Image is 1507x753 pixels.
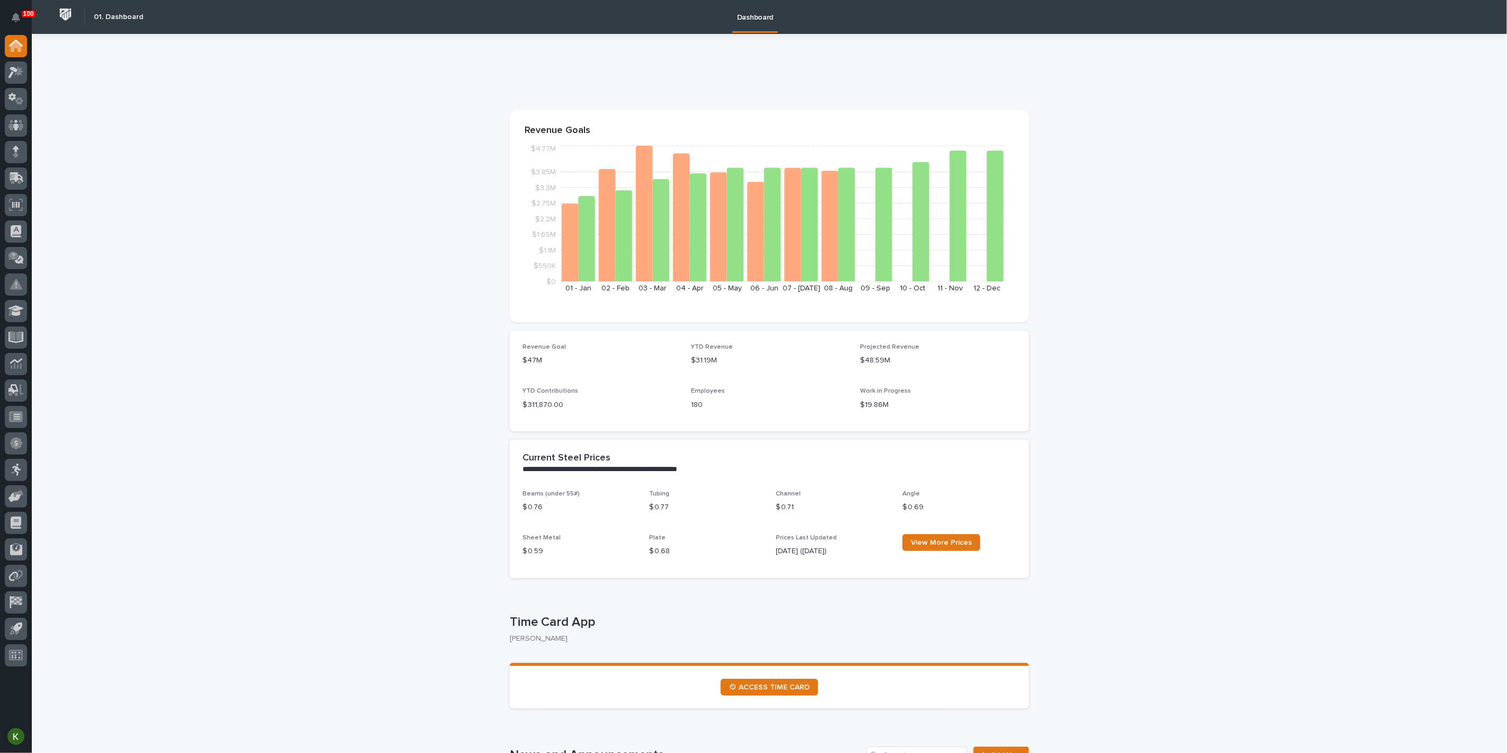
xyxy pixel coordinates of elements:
p: $ 0.77 [649,502,763,513]
span: Sheet Metal [522,535,561,541]
span: Work in Progress [860,388,911,394]
p: $ 311,870.00 [522,400,679,411]
h2: 01. Dashboard [94,13,143,22]
p: Revenue Goals [525,125,1014,137]
span: YTD Contributions [522,388,578,394]
span: Prices Last Updated [776,535,837,541]
p: $19.86M [860,400,1016,411]
tspan: $2.2M [535,216,556,223]
tspan: $0 [546,278,556,286]
p: [DATE] ([DATE]) [776,546,890,557]
text: 07 - [DATE] [783,285,820,292]
span: Tubing [649,491,669,497]
text: 09 - Sep [861,285,891,292]
text: 05 - May [713,285,742,292]
p: $ 0.69 [902,502,1016,513]
p: $ 0.76 [522,502,636,513]
p: 100 [23,10,34,17]
text: 02 - Feb [601,285,630,292]
p: $47M [522,355,679,366]
text: 01 - Jan [565,285,591,292]
text: 03 - Mar [639,285,667,292]
p: 180 [692,400,848,411]
p: $31.19M [692,355,848,366]
text: 11 - Nov [937,285,963,292]
span: Angle [902,491,920,497]
span: Beams (under 55#) [522,491,580,497]
p: $48.59M [860,355,1016,366]
button: users-avatar [5,725,27,748]
img: Workspace Logo [56,5,75,24]
text: 04 - Apr [676,285,704,292]
text: 08 - Aug [825,285,853,292]
tspan: $4.77M [531,145,556,153]
tspan: $2.75M [531,200,556,207]
a: ⏲ ACCESS TIME CARD [721,679,818,696]
text: 10 - Oct [900,285,926,292]
p: $ 0.68 [649,546,763,557]
p: Time Card App [510,615,1025,630]
div: Notifications100 [13,13,27,30]
h2: Current Steel Prices [522,453,610,464]
span: Projected Revenue [860,344,919,350]
text: 06 - Jun [750,285,778,292]
span: Channel [776,491,801,497]
span: Employees [692,388,725,394]
tspan: $1.1M [539,247,556,254]
span: Plate [649,535,666,541]
p: [PERSON_NAME] [510,634,1021,643]
text: 12 - Dec [973,285,1000,292]
p: $ 0.59 [522,546,636,557]
span: ⏲ ACCESS TIME CARD [729,684,810,691]
span: Revenue Goal [522,344,566,350]
p: $ 0.71 [776,502,890,513]
a: View More Prices [902,534,980,551]
tspan: $1.65M [532,231,556,238]
tspan: $3.3M [535,184,556,192]
tspan: $550K [534,262,556,270]
button: Notifications [5,6,27,29]
span: YTD Revenue [692,344,733,350]
span: View More Prices [911,539,972,546]
tspan: $3.85M [531,169,556,176]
